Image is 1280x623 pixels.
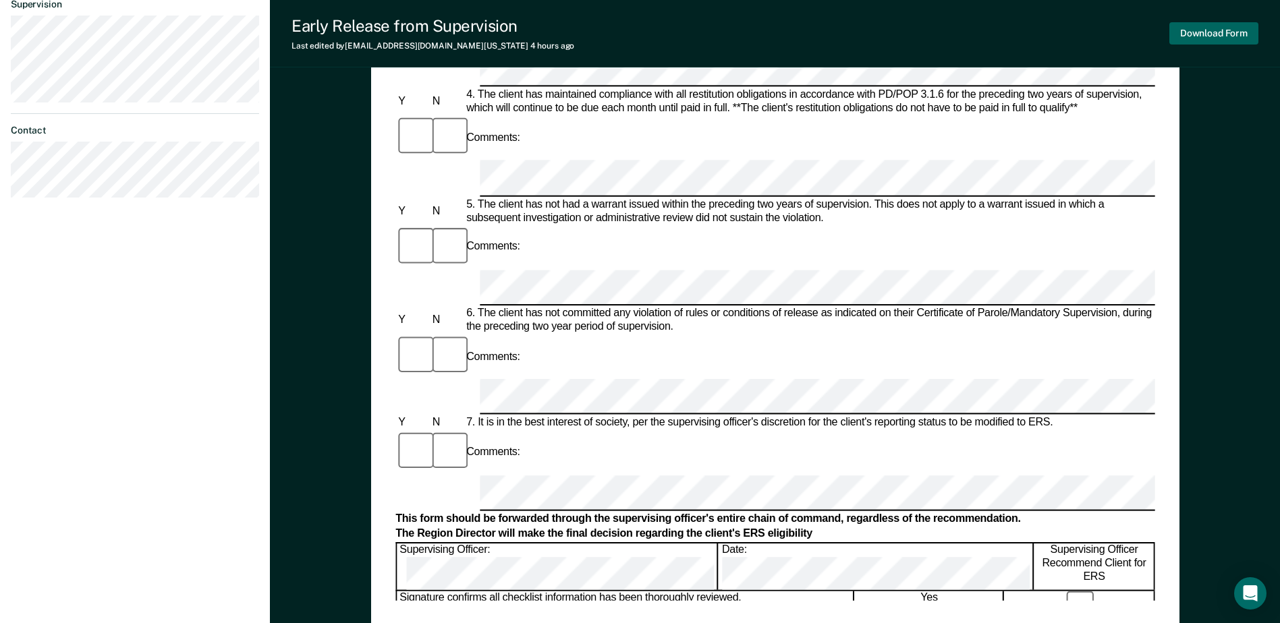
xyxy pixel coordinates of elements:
div: N [429,314,463,327]
div: N [429,416,463,429]
button: Download Form [1169,22,1258,44]
div: Date: [719,543,1033,590]
div: Y [395,314,429,327]
div: 6. The client has not committed any violation of rules or conditions of release as indicated on t... [464,307,1155,334]
span: 4 hours ago [530,41,575,51]
div: Comments: [464,241,523,254]
div: Comments: [464,446,523,459]
div: 7. It is in the best interest of society, per the supervising officer's discretion for the client... [464,416,1155,429]
div: Yes [855,591,1004,619]
div: Last edited by [EMAIL_ADDRESS][DOMAIN_NAME][US_STATE] [291,41,574,51]
div: Y [395,204,429,218]
div: N [429,95,463,109]
div: Supervising Officer Recommend Client for ERS [1034,543,1154,590]
div: Early Release from Supervision [291,16,574,36]
div: The Region Director will make the final decision regarding the client's ERS eligibility [395,527,1154,540]
div: Comments: [464,350,523,363]
div: 4. The client has maintained compliance with all restitution obligations in accordance with PD/PO... [464,88,1155,115]
div: Signature confirms all checklist information has been thoroughly reviewed. [397,591,854,619]
div: Y [395,416,429,429]
dt: Contact [11,125,259,136]
div: N [429,204,463,218]
div: This form should be forwarded through the supervising officer's entire chain of command, regardle... [395,512,1154,525]
div: Supervising Officer: [397,543,718,590]
div: Comments: [464,131,523,145]
div: 5. The client has not had a warrant issued within the preceding two years of supervision. This do... [464,198,1155,225]
div: Open Intercom Messenger [1234,577,1267,610]
div: Y [395,95,429,109]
